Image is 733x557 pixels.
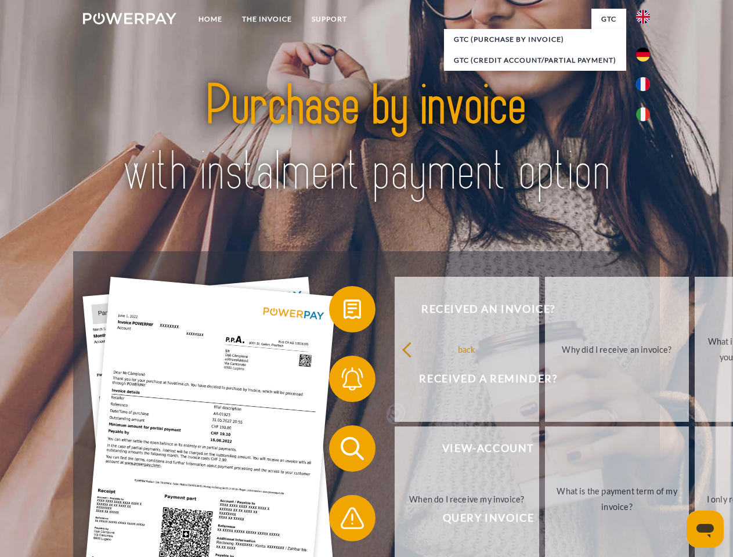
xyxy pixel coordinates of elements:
a: Home [189,9,232,30]
img: qb_search.svg [338,434,367,463]
div: back [402,341,532,357]
button: Query Invoice [329,495,631,541]
a: GTC (Purchase by invoice) [444,29,626,50]
img: fr [636,77,650,91]
button: View-Account [329,425,631,472]
img: de [636,48,650,62]
img: qb_warning.svg [338,504,367,533]
button: Received an invoice? [329,286,631,332]
a: GTC (Credit account/partial payment) [444,50,626,71]
iframe: Button to launch messaging window [687,511,724,548]
img: logo-powerpay-white.svg [83,13,176,24]
a: THE INVOICE [232,9,302,30]
div: What is the payment term of my invoice? [552,483,683,515]
button: Received a reminder? [329,356,631,402]
a: Support [302,9,357,30]
img: it [636,107,650,121]
img: qb_bill.svg [338,295,367,324]
img: qb_bell.svg [338,364,367,393]
div: Why did I receive an invoice? [552,341,683,357]
img: en [636,10,650,24]
img: title-powerpay_en.svg [111,56,622,222]
div: When do I receive my invoice? [402,491,532,507]
a: GTC [591,9,626,30]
